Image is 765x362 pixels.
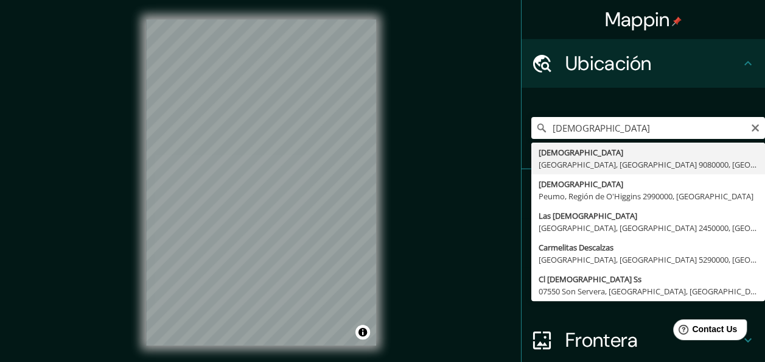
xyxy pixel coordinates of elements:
iframe: Help widget launcher [657,314,752,349]
div: [GEOGRAPHIC_DATA], [GEOGRAPHIC_DATA] 2450000, [GEOGRAPHIC_DATA] [539,222,758,234]
div: [GEOGRAPHIC_DATA], [GEOGRAPHIC_DATA] 5290000, [GEOGRAPHIC_DATA] [539,254,758,266]
div: Diseño [522,267,765,316]
canvas: Mapa [146,20,376,346]
div: Carmelitas Descalzas [539,241,758,254]
input: Elige tu ciudad o área [531,117,765,139]
div: Cl [DEMOGRAPHIC_DATA] Ss [539,273,758,285]
div: [DEMOGRAPHIC_DATA] [539,146,758,158]
div: Las [DEMOGRAPHIC_DATA] [539,210,758,222]
div: Ubicación [522,39,765,88]
img: pin-icon.png [672,16,682,26]
font: Mappin [605,7,670,32]
div: 07550 Son Servera, [GEOGRAPHIC_DATA], [GEOGRAPHIC_DATA] [539,285,758,297]
h4: Diseño [565,279,741,303]
button: Claro [750,121,760,133]
div: Estilo [522,218,765,267]
div: Peumo, Región de O'Higgins 2990000, [GEOGRAPHIC_DATA] [539,190,758,202]
div: [GEOGRAPHIC_DATA], [GEOGRAPHIC_DATA] 9080000, [GEOGRAPHIC_DATA] [539,158,758,171]
div: [DEMOGRAPHIC_DATA] [539,178,758,190]
div: Pines [522,169,765,218]
h4: Frontera [565,328,741,352]
button: Alternar atribución [355,325,370,339]
h4: Ubicación [565,51,741,76]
